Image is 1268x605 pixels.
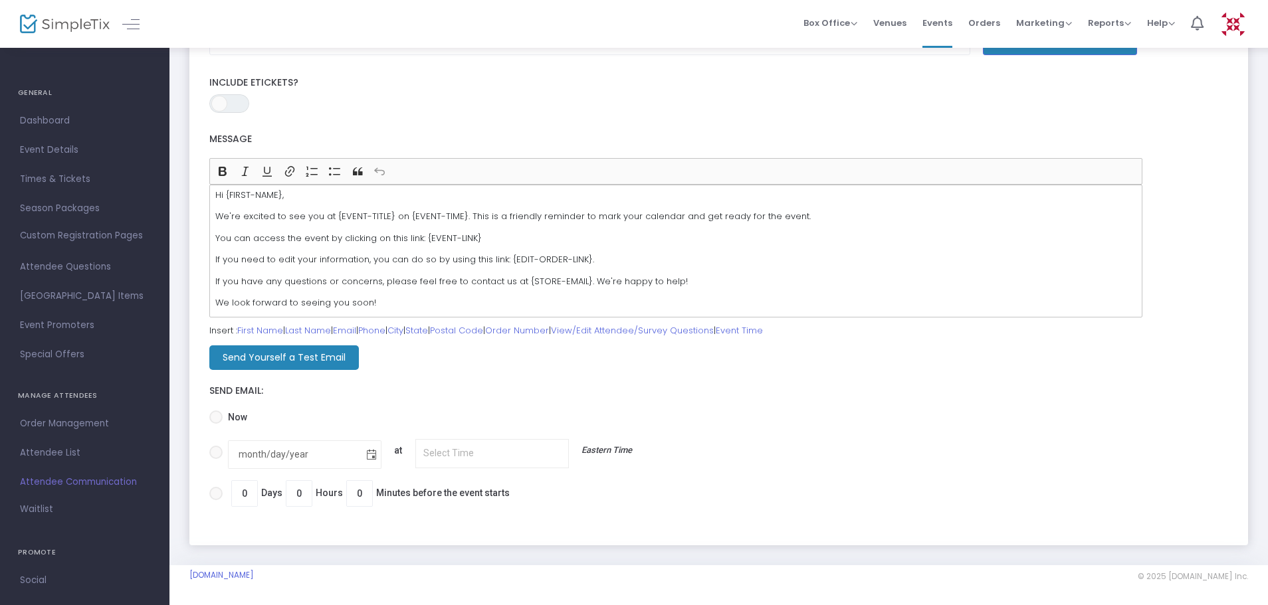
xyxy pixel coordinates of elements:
[20,258,150,276] span: Attendee Questions
[20,288,150,305] span: [GEOGRAPHIC_DATA] Items
[968,6,1000,40] span: Orders
[215,232,1136,245] p: You can access the event by clicking on this link: {EVENT-LINK}
[18,539,152,566] h4: PROMOTE
[358,324,385,337] a: Phone
[209,158,1142,185] div: Editor toolbar
[551,324,714,337] a: View/Edit Attendee/Survey Questions
[215,189,1136,202] p: Hi {FIRST-NAME},
[189,570,254,580] a: [DOMAIN_NAME]
[20,346,150,363] span: Special Offers
[20,229,143,242] span: Custom Registration Pages
[209,77,1228,89] label: Include Etickets?
[20,112,150,130] span: Dashboard
[362,442,381,469] button: Toggle calendar
[209,345,359,370] m-button: Send Yourself a Test Email
[376,486,510,500] span: Minutes before the event starts
[20,317,150,334] span: Event Promoters
[223,480,510,507] span: Days Hours
[215,253,1136,266] p: If you need to edit your information, you can do so by using this link: {EDIT-ORDER-LINK}.
[215,210,1136,223] p: We're excited to see you at {EVENT-TITLE} on {EVENT-TIME}. This is a friendly reminder to mark yo...
[415,439,569,468] input: Toggle calendaratEastern Time
[1088,17,1131,29] span: Reports
[223,410,247,424] span: Now
[485,324,549,337] a: Order Number
[20,444,150,462] span: Attendee List
[237,324,283,337] a: First Name
[576,444,639,460] p: Eastern Time
[20,171,150,188] span: Times & Tickets
[215,275,1136,288] p: If you have any questions or concerns, please feel free to contact us at {STORE-EMAIL}. We're hap...
[1138,571,1248,582] span: © 2025 [DOMAIN_NAME] Inc.
[1147,17,1175,29] span: Help
[20,141,150,159] span: Event Details
[20,200,150,217] span: Season Packages
[229,441,362,468] input: Toggle calendaratEastern Time
[333,324,356,337] a: Email
[405,324,428,337] a: State
[20,572,150,589] span: Social
[20,415,150,432] span: Order Management
[873,6,906,40] span: Venues
[347,481,372,506] input: DaysHoursMinutes before the event starts
[803,17,857,29] span: Box Office
[922,6,952,40] span: Events
[430,324,483,337] a: Postal Code
[232,481,257,506] input: DaysHoursMinutes before the event starts
[215,296,1136,309] p: We look forward to seeing you soon!
[18,80,152,106] h4: GENERAL
[209,126,1142,153] label: Message
[1016,17,1072,29] span: Marketing
[286,481,312,506] input: DaysHoursMinutes before the event starts
[716,324,763,337] a: Event Time
[209,185,1142,317] div: Rich Text Editor, main
[209,385,1228,397] label: Send Email:
[387,324,403,337] a: City
[18,383,152,409] h4: MANAGE ATTENDEES
[20,474,150,491] span: Attendee Communication
[285,324,331,337] a: Last Name
[20,503,53,516] span: Waitlist
[549,324,714,337] span: |
[388,444,409,460] p: at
